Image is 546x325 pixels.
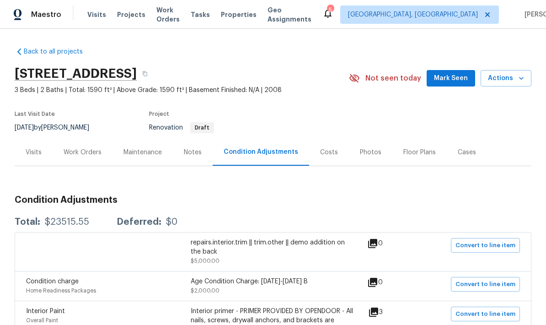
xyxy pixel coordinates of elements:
[15,47,102,56] a: Back to all projects
[348,10,478,19] span: [GEOGRAPHIC_DATA], [GEOGRAPHIC_DATA]
[15,86,349,95] span: 3 Beds | 2 Baths | Total: 1590 ft² | Above Grade: 1590 ft² | Basement Finished: N/A | 2008
[26,278,79,285] span: Condition charge
[320,148,338,157] div: Costs
[367,238,412,249] div: 0
[31,10,61,19] span: Maestro
[458,148,476,157] div: Cases
[365,74,421,83] span: Not seen today
[451,277,520,292] button: Convert to line item
[166,217,177,227] div: $0
[191,125,213,130] span: Draft
[15,125,34,131] span: [DATE]
[434,73,468,84] span: Mark Seen
[149,125,214,131] span: Renovation
[403,148,436,157] div: Floor Plans
[327,5,333,15] div: 5
[455,279,515,290] span: Convert to line item
[488,73,524,84] span: Actions
[26,308,65,314] span: Interior Paint
[123,148,162,157] div: Maintenance
[64,148,102,157] div: Work Orders
[191,238,355,256] div: repairs.interior.trim || trim.other || demo addition on the back
[224,147,298,157] div: Condition Adjustments
[137,65,153,82] button: Copy Address
[15,122,100,133] div: by [PERSON_NAME]
[367,277,412,288] div: 0
[117,217,161,227] div: Deferred:
[26,318,58,323] span: Overall Paint
[149,111,169,117] span: Project
[191,258,219,264] span: $5,000.00
[87,10,106,19] span: Visits
[15,111,55,117] span: Last Visit Date
[268,5,311,24] span: Geo Assignments
[45,217,89,227] div: $23515.55
[191,277,355,286] div: Age Condition Charge: [DATE]-[DATE] B
[15,217,40,227] div: Total:
[26,288,96,293] span: Home Readiness Packages
[15,195,531,205] h3: Condition Adjustments
[451,238,520,253] button: Convert to line item
[184,148,202,157] div: Notes
[191,11,210,18] span: Tasks
[455,240,515,251] span: Convert to line item
[191,288,219,293] span: $2,000.00
[481,70,531,87] button: Actions
[455,309,515,320] span: Convert to line item
[360,148,381,157] div: Photos
[117,10,145,19] span: Projects
[368,307,412,318] div: 3
[26,148,42,157] div: Visits
[221,10,257,19] span: Properties
[427,70,475,87] button: Mark Seen
[156,5,180,24] span: Work Orders
[451,307,520,321] button: Convert to line item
